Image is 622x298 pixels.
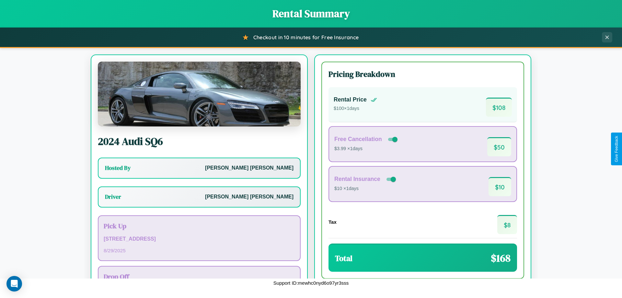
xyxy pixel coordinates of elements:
p: [PERSON_NAME] [PERSON_NAME] [205,192,294,202]
p: $3.99 × 1 days [334,145,399,153]
h4: Tax [328,219,337,225]
span: Checkout in 10 minutes for Free Insurance [253,34,359,41]
h3: Hosted By [105,164,131,172]
div: Open Intercom Messenger [6,276,22,292]
img: Audi SQ6 [98,62,301,126]
p: Support ID: mewhc0nyd6o97yr3sss [273,279,349,287]
h4: Rental Price [334,96,367,103]
p: $10 × 1 days [334,185,397,193]
h3: Pricing Breakdown [328,69,517,79]
h3: Total [335,253,352,264]
h1: Rental Summary [6,6,616,21]
h3: Drop Off [104,272,295,281]
span: $ 50 [487,137,511,156]
p: 8 / 29 / 2025 [104,246,295,255]
div: Give Feedback [614,136,619,162]
h3: Driver [105,193,121,201]
span: $ 8 [497,215,517,234]
p: [PERSON_NAME] [PERSON_NAME] [205,163,294,173]
h2: 2024 Audi SQ6 [98,134,301,149]
span: $ 10 [489,177,511,196]
span: $ 108 [486,98,512,117]
h4: Rental Insurance [334,176,380,183]
h4: Free Cancellation [334,136,382,143]
p: [STREET_ADDRESS] [104,234,295,244]
span: $ 168 [491,251,511,265]
p: $ 100 × 1 days [334,104,377,113]
h3: Pick Up [104,221,295,231]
